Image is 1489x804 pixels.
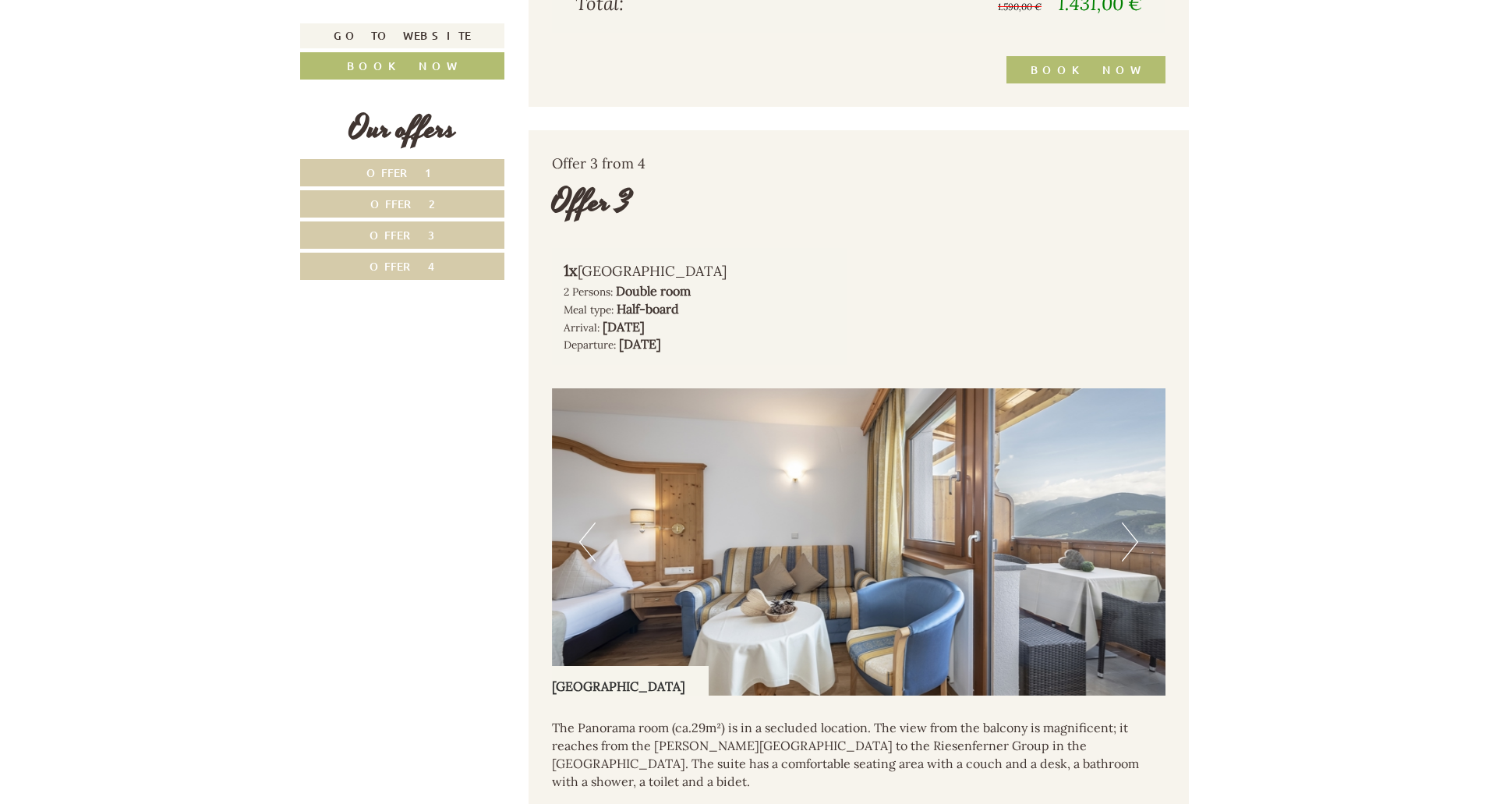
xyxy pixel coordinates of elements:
[564,338,616,352] small: Departure:
[552,388,1166,696] img: image
[564,260,836,282] div: [GEOGRAPHIC_DATA]
[603,319,645,335] b: [DATE]
[366,165,439,180] span: Offer 1
[579,522,596,561] button: Previous
[564,285,613,299] small: 2 Persons:
[564,321,599,335] small: Arrival:
[1006,56,1165,83] a: Book now
[552,719,1166,790] p: The Panorama room (ca.29m²) is in a secluded location. The view from the balcony is magnificent; ...
[370,228,435,243] span: Offer 3
[998,1,1042,12] span: 1.590,00 €
[564,303,614,317] small: Meal type:
[370,197,435,211] span: Offer 2
[564,260,578,280] b: 1x
[552,180,632,225] div: Offer 3
[552,154,645,172] span: Offer 3 from 4
[616,283,691,299] b: Double room
[552,666,709,696] div: [GEOGRAPHIC_DATA]
[300,23,504,48] a: Go to website
[619,336,661,352] b: [DATE]
[300,107,504,151] div: Our offers
[300,52,504,80] a: Book now
[1122,522,1138,561] button: Next
[370,259,435,274] span: Offer 4
[617,301,679,317] b: Half-board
